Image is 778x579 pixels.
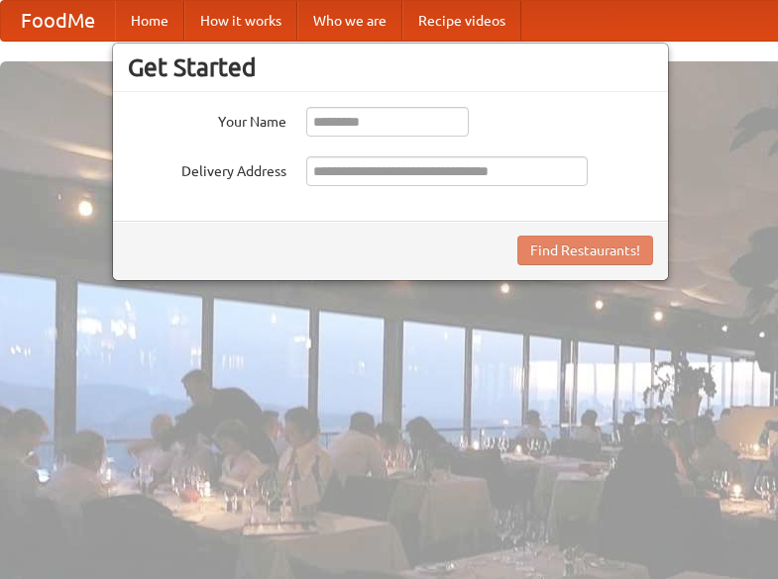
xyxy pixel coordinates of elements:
[1,1,115,41] a: FoodMe
[517,236,653,265] button: Find Restaurants!
[128,156,286,181] label: Delivery Address
[128,52,653,82] h3: Get Started
[128,107,286,132] label: Your Name
[115,1,184,41] a: Home
[402,1,521,41] a: Recipe videos
[297,1,402,41] a: Who we are
[184,1,297,41] a: How it works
